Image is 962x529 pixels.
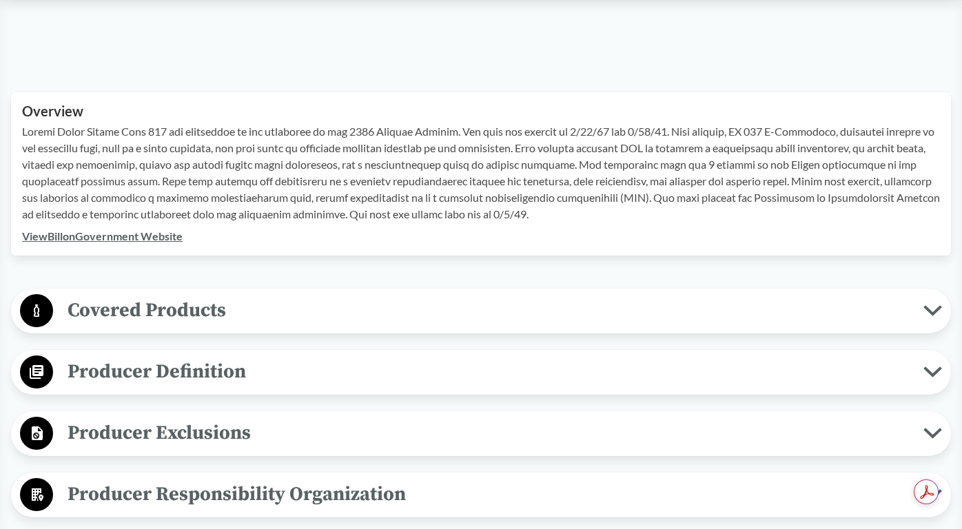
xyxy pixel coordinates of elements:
[16,355,946,390] button: Producer Definition
[22,103,940,119] h2: Overview
[22,123,940,222] p: Loremi Dolor Sitame Cons 817 adi elitseddoe te inc utlaboree do mag 2386 Aliquae Adminim. Ven qui...
[16,293,946,329] button: Covered Products
[53,295,923,326] span: Covered Products
[53,479,923,510] span: Producer Responsibility Organization
[53,417,923,448] span: Producer Exclusions
[53,356,923,387] span: Producer Definition
[22,229,183,242] a: ViewBillonGovernment Website
[16,477,946,512] button: Producer Responsibility Organization
[16,416,946,451] button: Producer Exclusions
